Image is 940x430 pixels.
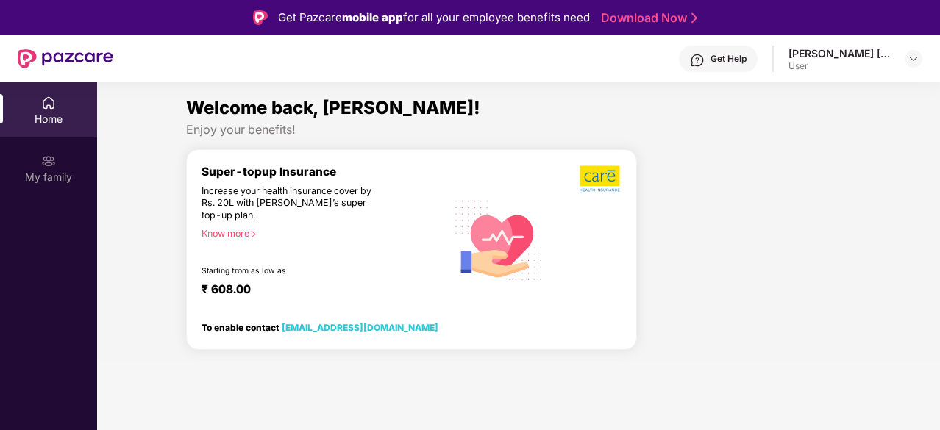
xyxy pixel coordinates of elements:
[282,322,438,333] a: [EMAIL_ADDRESS][DOMAIN_NAME]
[202,282,432,300] div: ₹ 608.00
[202,322,438,332] div: To enable contact
[202,185,383,222] div: Increase your health insurance cover by Rs. 20L with [PERSON_NAME]’s super top-up plan.
[788,46,891,60] div: [PERSON_NAME] [PERSON_NAME] [PERSON_NAME]
[186,122,851,137] div: Enjoy your benefits!
[202,165,446,179] div: Super-topup Insurance
[202,266,384,276] div: Starting from as low as
[601,10,693,26] a: Download Now
[253,10,268,25] img: Logo
[18,49,113,68] img: New Pazcare Logo
[690,53,705,68] img: svg+xml;base64,PHN2ZyBpZD0iSGVscC0zMngzMiIgeG1sbnM9Imh0dHA6Ly93d3cudzMub3JnLzIwMDAvc3ZnIiB3aWR0aD...
[691,10,697,26] img: Stroke
[580,165,622,193] img: b5dec4f62d2307b9de63beb79f102df3.png
[788,60,891,72] div: User
[249,230,257,238] span: right
[278,9,590,26] div: Get Pazcare for all your employee benefits need
[186,97,480,118] span: Welcome back, [PERSON_NAME]!
[41,154,56,168] img: svg+xml;base64,PHN2ZyB3aWR0aD0iMjAiIGhlaWdodD0iMjAiIHZpZXdCb3g9IjAgMCAyMCAyMCIgZmlsbD0ibm9uZSIgeG...
[342,10,403,24] strong: mobile app
[41,96,56,110] img: svg+xml;base64,PHN2ZyBpZD0iSG9tZSIgeG1sbnM9Imh0dHA6Ly93d3cudzMub3JnLzIwMDAvc3ZnIiB3aWR0aD0iMjAiIG...
[908,53,919,65] img: svg+xml;base64,PHN2ZyBpZD0iRHJvcGRvd24tMzJ4MzIiIHhtbG5zPSJodHRwOi8vd3d3LnczLm9yZy8yMDAwL3N2ZyIgd2...
[711,53,747,65] div: Get Help
[202,228,438,238] div: Know more
[446,186,552,293] img: svg+xml;base64,PHN2ZyB4bWxucz0iaHR0cDovL3d3dy53My5vcmcvMjAwMC9zdmciIHhtbG5zOnhsaW5rPSJodHRwOi8vd3...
